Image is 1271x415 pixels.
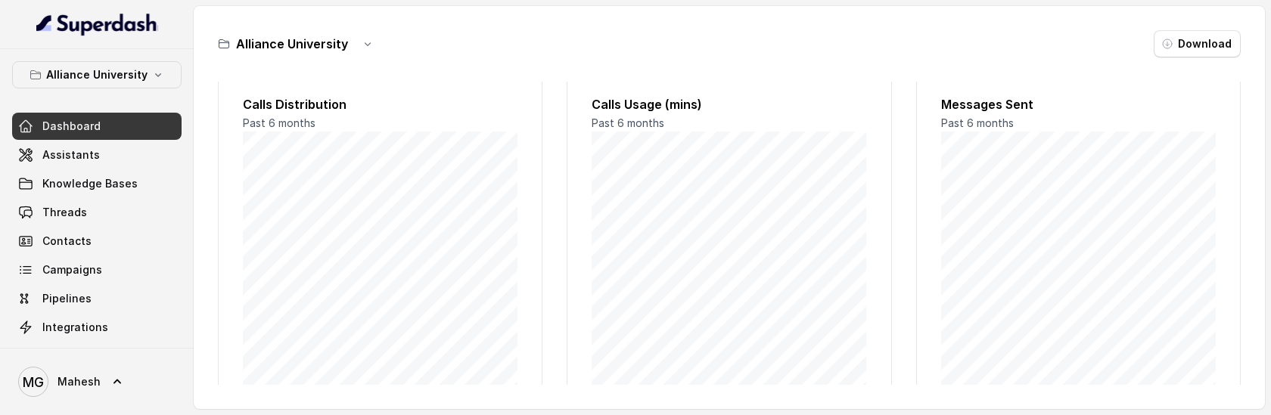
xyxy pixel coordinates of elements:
h2: Messages Sent [941,95,1216,113]
img: light.svg [36,12,158,36]
a: Integrations [12,314,182,341]
span: Contacts [42,234,92,249]
a: Pipelines [12,285,182,312]
a: Campaigns [12,256,182,283]
h2: Calls Distribution [243,95,517,113]
span: Campaigns [42,262,102,277]
a: Assistants [12,141,182,169]
a: API Settings [12,342,182,370]
span: Integrations [42,320,108,335]
span: Mahesh [57,374,101,389]
span: Threads [42,205,87,220]
a: Knowledge Bases [12,170,182,197]
span: Assistants [42,147,100,163]
span: Past 6 months [941,116,1014,129]
a: Threads [12,199,182,226]
span: Past 6 months [243,116,315,129]
a: Mahesh [12,361,182,403]
button: Download [1154,30,1241,57]
span: Pipelines [42,291,92,306]
text: MG [23,374,44,390]
a: Contacts [12,228,182,255]
h2: Calls Usage (mins) [592,95,866,113]
h3: Alliance University [236,35,348,53]
span: Knowledge Bases [42,176,138,191]
button: Alliance University [12,61,182,88]
p: Alliance University [46,66,148,84]
span: Past 6 months [592,116,664,129]
a: Dashboard [12,113,182,140]
span: Dashboard [42,119,101,134]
